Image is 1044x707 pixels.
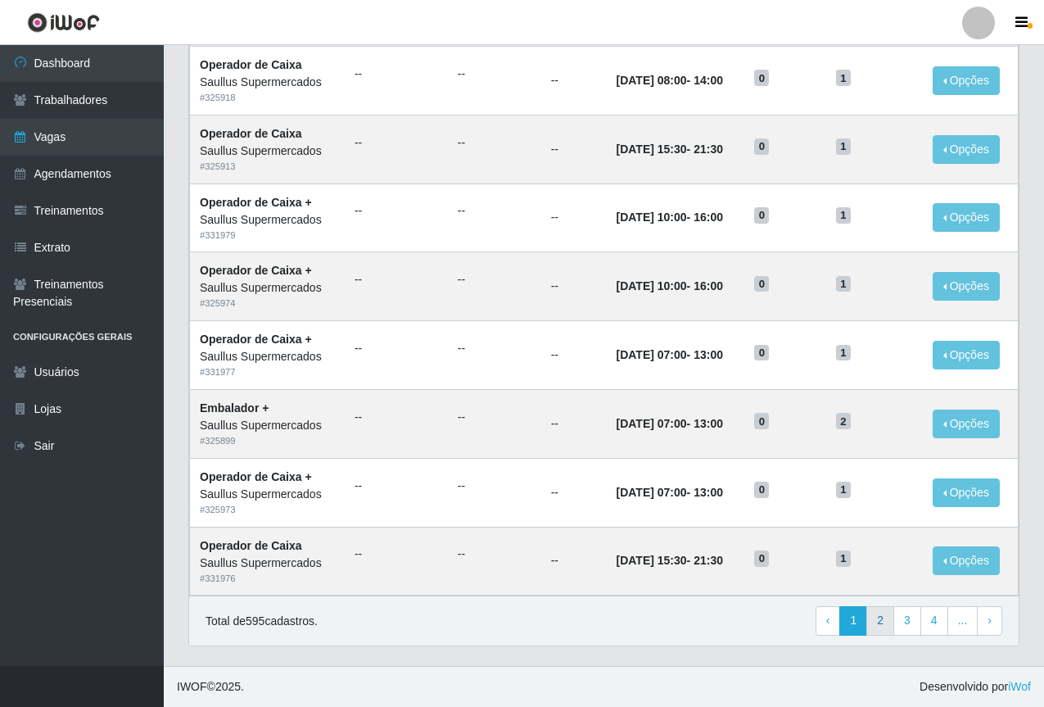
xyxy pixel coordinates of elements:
[355,202,438,220] ul: --
[754,207,769,224] span: 0
[355,409,438,426] ul: --
[200,74,335,91] div: Saullus Supermercados
[200,555,335,572] div: Saullus Supermercados
[541,46,607,115] td: --
[200,160,335,174] div: # 325913
[1008,680,1031,693] a: iWof
[200,365,335,379] div: # 331977
[355,66,438,83] ul: --
[200,229,335,242] div: # 331979
[200,539,302,552] strong: Operador de Caixa
[694,554,723,567] time: 21:30
[200,58,302,71] strong: Operador de Caixa
[458,409,531,426] ul: --
[541,458,607,527] td: --
[458,340,531,357] ul: --
[541,527,607,596] td: --
[933,66,1000,95] button: Opções
[200,333,312,346] strong: Operador de Caixa +
[541,321,607,390] td: --
[694,143,723,156] time: 21:30
[177,678,244,696] span: © 2025 .
[617,74,687,87] time: [DATE] 08:00
[458,478,531,495] ul: --
[893,606,921,636] a: 3
[200,297,335,310] div: # 325974
[977,606,1002,636] a: Next
[933,546,1000,575] button: Opções
[617,348,723,361] strong: -
[617,417,723,430] strong: -
[920,678,1031,696] span: Desenvolvido por
[200,417,335,434] div: Saullus Supermercados
[836,207,851,224] span: 1
[866,606,894,636] a: 2
[754,551,769,567] span: 0
[933,478,1000,507] button: Opções
[355,134,438,152] ul: --
[617,279,723,292] strong: -
[754,276,769,292] span: 0
[458,202,531,220] ul: --
[754,413,769,429] span: 0
[617,486,687,499] time: [DATE] 07:00
[200,127,302,140] strong: Operador de Caixa
[826,614,830,627] span: ‹
[200,196,312,209] strong: Operador de Caixa +
[754,138,769,155] span: 0
[694,279,723,292] time: 16:00
[933,203,1000,232] button: Opções
[200,264,312,277] strong: Operador de Caixa +
[947,606,978,636] a: ...
[200,572,335,586] div: # 331976
[458,271,531,288] ul: --
[541,184,607,252] td: --
[617,554,687,567] time: [DATE] 15:30
[617,211,723,224] strong: -
[617,74,723,87] strong: -
[458,546,531,563] ul: --
[836,345,851,361] span: 1
[933,135,1000,164] button: Opções
[816,606,841,636] a: Previous
[200,401,269,415] strong: Embalador +
[458,66,531,83] ul: --
[694,211,723,224] time: 16:00
[200,503,335,517] div: # 325973
[920,606,948,636] a: 4
[355,546,438,563] ul: --
[933,410,1000,438] button: Opções
[541,115,607,184] td: --
[355,340,438,357] ul: --
[816,606,1002,636] nav: pagination
[754,70,769,86] span: 0
[617,417,687,430] time: [DATE] 07:00
[200,486,335,503] div: Saullus Supermercados
[200,279,335,297] div: Saullus Supermercados
[200,91,335,105] div: # 325918
[839,606,867,636] a: 1
[694,417,723,430] time: 13:00
[200,470,312,483] strong: Operador de Caixa +
[617,554,723,567] strong: -
[206,613,318,630] p: Total de 595 cadastros.
[200,211,335,229] div: Saullus Supermercados
[933,341,1000,369] button: Opções
[617,279,687,292] time: [DATE] 10:00
[177,680,207,693] span: IWOF
[836,482,851,498] span: 1
[836,138,851,155] span: 1
[694,486,723,499] time: 13:00
[933,272,1000,301] button: Opções
[836,70,851,86] span: 1
[617,143,687,156] time: [DATE] 15:30
[754,482,769,498] span: 0
[617,211,687,224] time: [DATE] 10:00
[836,276,851,292] span: 1
[754,345,769,361] span: 0
[200,143,335,160] div: Saullus Supermercados
[617,348,687,361] time: [DATE] 07:00
[200,434,335,448] div: # 325899
[355,271,438,288] ul: --
[617,143,723,156] strong: -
